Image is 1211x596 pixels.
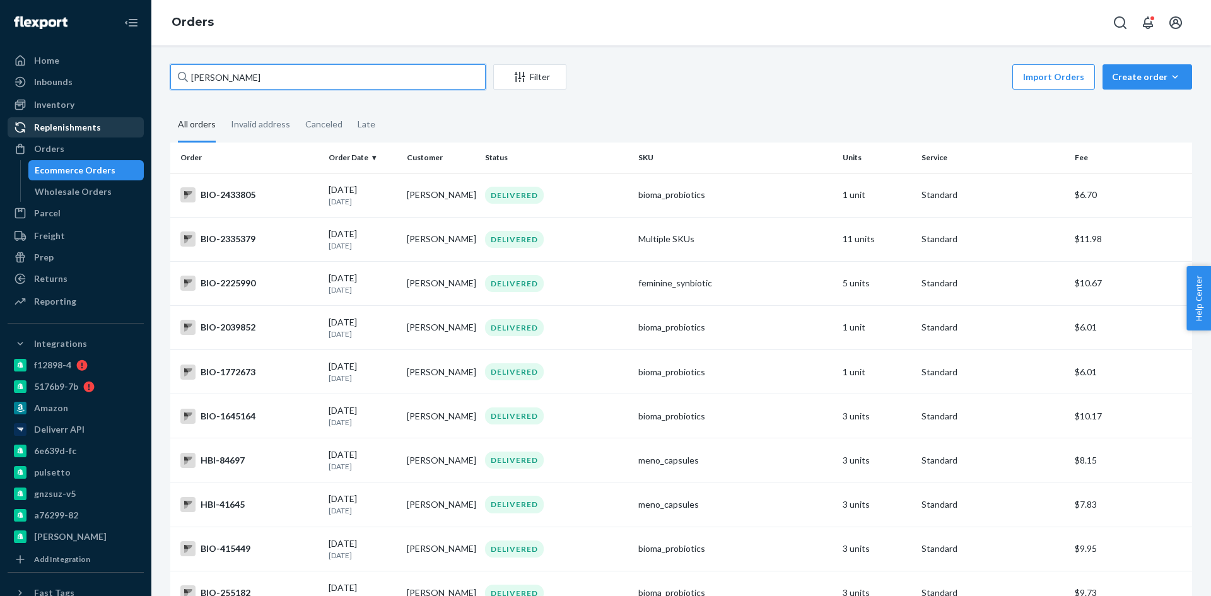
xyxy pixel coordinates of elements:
[34,466,71,479] div: pulsetto
[329,505,397,516] p: [DATE]
[921,233,1065,245] p: Standard
[1070,438,1192,482] td: $8.15
[1070,350,1192,394] td: $6.01
[638,454,833,467] div: meno_capsules
[8,527,144,547] a: [PERSON_NAME]
[34,445,76,457] div: 6e639d-fc
[838,173,916,217] td: 1 unit
[402,305,480,349] td: [PERSON_NAME]
[638,366,833,378] div: bioma_probiotics
[358,108,375,141] div: Late
[34,488,76,500] div: gnzsuz-v5
[8,226,144,246] a: Freight
[8,247,144,267] a: Prep
[34,380,78,393] div: 5176b9-7b
[485,452,544,469] div: DELIVERED
[1108,10,1133,35] button: Open Search Box
[838,305,916,349] td: 1 unit
[485,319,544,336] div: DELIVERED
[329,240,397,251] p: [DATE]
[1135,10,1161,35] button: Open notifications
[921,189,1065,201] p: Standard
[921,321,1065,334] p: Standard
[8,117,144,137] a: Replenishments
[8,72,144,92] a: Inbounds
[170,143,324,173] th: Order
[329,184,397,207] div: [DATE]
[921,498,1065,511] p: Standard
[8,462,144,482] a: pulsetto
[14,16,67,29] img: Flexport logo
[8,441,144,461] a: 6e639d-fc
[180,541,319,556] div: BIO-415449
[34,230,65,242] div: Freight
[1163,10,1188,35] button: Open account menu
[180,497,319,512] div: HBI-41645
[921,277,1065,289] p: Standard
[485,187,544,204] div: DELIVERED
[324,143,402,173] th: Order Date
[180,276,319,291] div: BIO-2225990
[402,438,480,482] td: [PERSON_NAME]
[838,217,916,261] td: 11 units
[180,453,319,468] div: HBI-84697
[638,189,833,201] div: bioma_probiotics
[1070,482,1192,527] td: $7.83
[633,217,838,261] td: Multiple SKUs
[34,554,90,564] div: Add Integration
[172,15,214,29] a: Orders
[34,121,101,134] div: Replenishments
[329,360,397,383] div: [DATE]
[34,509,78,522] div: a76299-82
[119,10,144,35] button: Close Navigation
[28,182,144,202] a: Wholesale Orders
[161,4,224,41] ol: breadcrumbs
[28,160,144,180] a: Ecommerce Orders
[638,498,833,511] div: meno_capsules
[1070,261,1192,305] td: $10.67
[480,143,633,173] th: Status
[402,527,480,571] td: [PERSON_NAME]
[1070,394,1192,438] td: $10.17
[8,377,144,397] a: 5176b9-7b
[838,261,916,305] td: 5 units
[1186,266,1211,330] button: Help Center
[34,76,73,88] div: Inbounds
[8,355,144,375] a: f12898-4
[485,363,544,380] div: DELIVERED
[329,493,397,516] div: [DATE]
[1112,71,1183,83] div: Create order
[838,527,916,571] td: 3 units
[1103,64,1192,90] button: Create order
[34,272,67,285] div: Returns
[8,95,144,115] a: Inventory
[8,419,144,440] a: Deliverr API
[8,139,144,159] a: Orders
[35,185,112,198] div: Wholesale Orders
[838,482,916,527] td: 3 units
[180,187,319,202] div: BIO-2433805
[838,143,916,173] th: Units
[180,409,319,424] div: BIO-1645164
[638,542,833,555] div: bioma_probiotics
[178,108,216,143] div: All orders
[1070,173,1192,217] td: $6.70
[34,359,71,371] div: f12898-4
[34,54,59,67] div: Home
[329,284,397,295] p: [DATE]
[638,410,833,423] div: bioma_probiotics
[921,542,1065,555] p: Standard
[8,50,144,71] a: Home
[402,173,480,217] td: [PERSON_NAME]
[180,365,319,380] div: BIO-1772673
[402,350,480,394] td: [PERSON_NAME]
[838,350,916,394] td: 1 unit
[170,64,486,90] input: Search orders
[8,269,144,289] a: Returns
[329,550,397,561] p: [DATE]
[34,295,76,308] div: Reporting
[485,496,544,513] div: DELIVERED
[34,207,61,219] div: Parcel
[838,394,916,438] td: 3 units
